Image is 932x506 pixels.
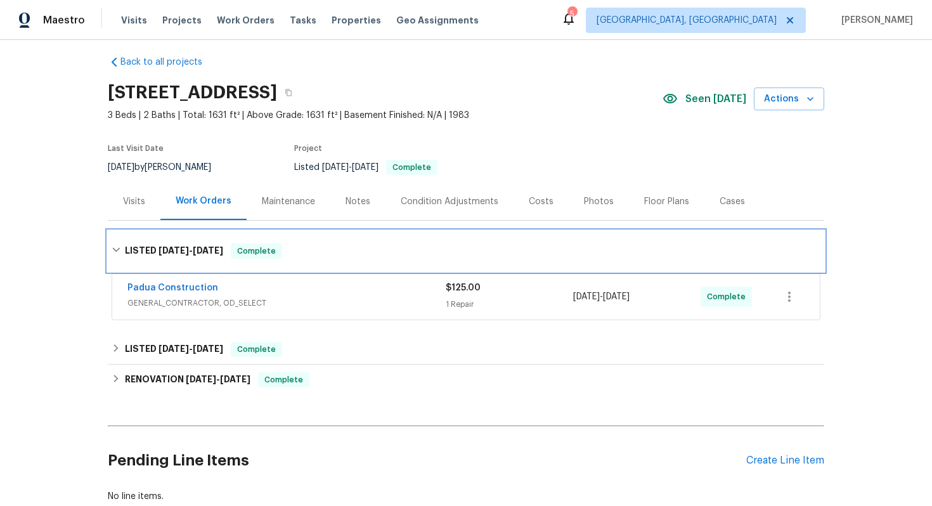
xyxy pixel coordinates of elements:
span: Properties [332,14,381,27]
span: [DATE] [193,344,223,353]
div: Condition Adjustments [401,195,498,208]
div: 1 Repair [446,298,573,311]
span: [DATE] [220,375,250,384]
span: Listed [294,163,437,172]
span: [DATE] [322,163,349,172]
div: Maintenance [262,195,315,208]
div: Visits [123,195,145,208]
span: [DATE] [159,246,189,255]
span: [PERSON_NAME] [836,14,913,27]
div: Work Orders [176,195,231,207]
h6: LISTED [125,342,223,357]
span: [DATE] [352,163,379,172]
div: No line items. [108,490,824,503]
h2: Pending Line Items [108,431,746,490]
span: - [573,290,630,303]
span: Actions [764,91,814,107]
span: - [159,344,223,353]
span: - [322,163,379,172]
span: Complete [387,164,436,171]
a: Padua Construction [127,283,218,292]
span: Geo Assignments [396,14,479,27]
span: 3 Beds | 2 Baths | Total: 1631 ft² | Above Grade: 1631 ft² | Basement Finished: N/A | 1983 [108,109,663,122]
button: Copy Address [277,81,300,104]
span: Work Orders [217,14,275,27]
div: Costs [529,195,553,208]
span: Last Visit Date [108,145,164,152]
h2: [STREET_ADDRESS] [108,86,277,99]
span: Project [294,145,322,152]
h6: RENOVATION [125,372,250,387]
div: 5 [567,8,576,20]
div: by [PERSON_NAME] [108,160,226,175]
div: LISTED [DATE]-[DATE]Complete [108,334,824,365]
span: Complete [707,290,751,303]
span: [DATE] [159,344,189,353]
div: Create Line Item [746,455,824,467]
span: [DATE] [186,375,216,384]
div: RENOVATION [DATE]-[DATE]Complete [108,365,824,395]
span: $125.00 [446,283,481,292]
h6: LISTED [125,243,223,259]
span: [DATE] [108,163,134,172]
div: Cases [720,195,745,208]
button: Actions [754,88,824,111]
span: Visits [121,14,147,27]
span: Projects [162,14,202,27]
span: [DATE] [573,292,600,301]
span: Maestro [43,14,85,27]
a: Back to all projects [108,56,230,68]
span: Tasks [290,16,316,25]
span: - [159,246,223,255]
span: Complete [259,373,308,386]
span: - [186,375,250,384]
div: Notes [346,195,370,208]
span: [DATE] [193,246,223,255]
div: Photos [584,195,614,208]
div: Floor Plans [644,195,689,208]
span: Seen [DATE] [685,93,746,105]
span: Complete [232,343,281,356]
span: GENERAL_CONTRACTOR, OD_SELECT [127,297,446,309]
span: [GEOGRAPHIC_DATA], [GEOGRAPHIC_DATA] [597,14,777,27]
div: LISTED [DATE]-[DATE]Complete [108,231,824,271]
span: [DATE] [603,292,630,301]
span: Complete [232,245,281,257]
